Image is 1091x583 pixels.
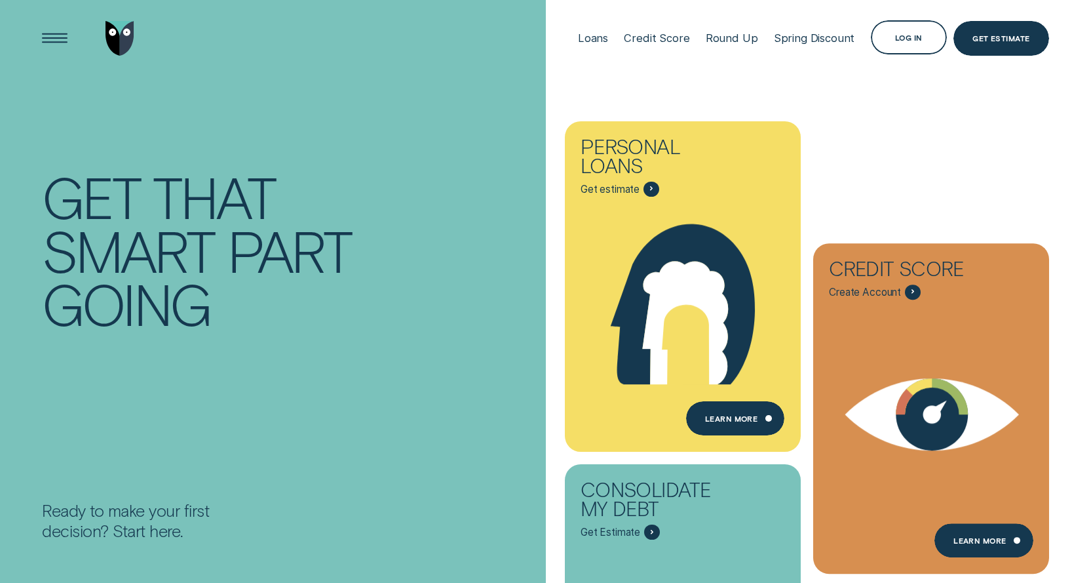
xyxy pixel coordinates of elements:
div: Personal loans [581,137,733,182]
div: Credit Score [829,259,982,285]
div: Credit Score [624,31,689,45]
a: Personal loans - Learn more [565,121,801,452]
div: Round Up [706,31,758,45]
div: Consolidate my debt [581,480,733,525]
h1: Get that Smart Part going [42,77,386,500]
img: Wisr [105,21,134,55]
a: Learn more [934,523,1033,557]
a: Get Estimate [953,21,1049,55]
span: Get Estimate [581,526,640,538]
div: Ready to make your first decision? Start here. [42,500,240,542]
button: Open Menu [37,21,71,55]
a: Learn more [686,401,785,435]
span: Create Account [829,286,901,298]
button: Log in [871,20,947,54]
span: Get estimate [581,183,640,195]
a: Credit Score - Learn more [813,243,1049,574]
div: Loans [578,31,608,45]
div: Spring Discount [774,31,855,45]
